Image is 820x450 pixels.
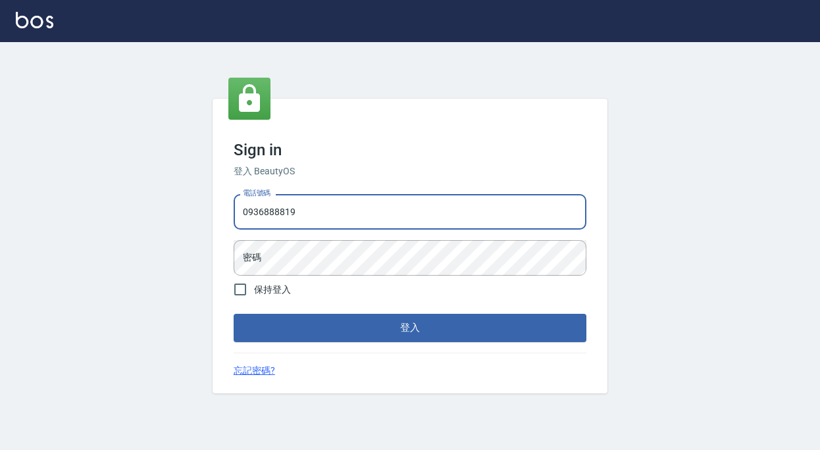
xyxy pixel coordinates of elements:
[234,364,275,378] a: 忘記密碼?
[254,283,291,297] span: 保持登入
[234,314,586,341] button: 登入
[243,188,270,198] label: 電話號碼
[234,141,586,159] h3: Sign in
[16,12,53,28] img: Logo
[234,164,586,178] h6: 登入 BeautyOS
